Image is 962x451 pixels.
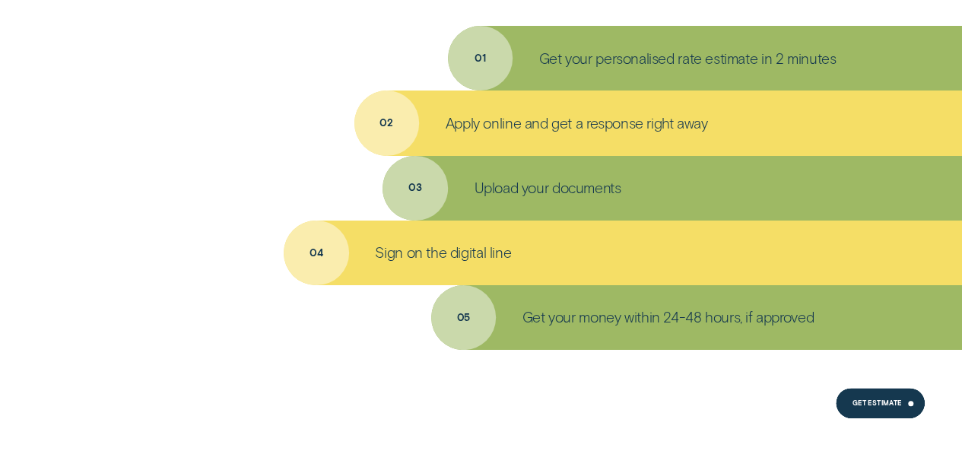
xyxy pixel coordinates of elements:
[836,388,925,418] a: Get Estimate
[474,179,621,197] p: Upload your documents
[522,308,814,326] p: Get your money within 24-48 hours, if approved
[446,114,708,132] p: Apply online and get a response right away
[539,49,837,68] p: Get your personalised rate estimate in 2 minutes
[375,243,511,262] p: Sign on the digital line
